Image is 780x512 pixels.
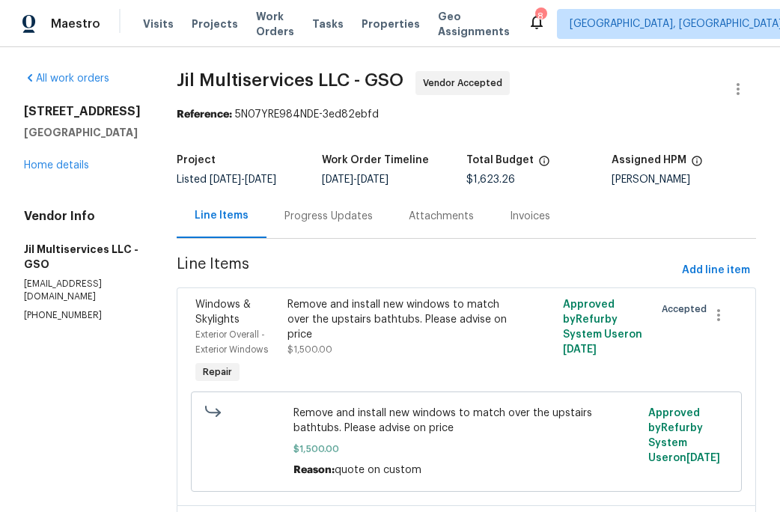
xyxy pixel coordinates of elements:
span: quote on custom [335,465,421,475]
span: Geo Assignments [438,9,510,39]
span: Jil Multiservices LLC - GSO [177,71,403,89]
span: - [210,174,276,185]
span: Remove and install new windows to match over the upstairs bathtubs. Please advise on price [293,406,639,436]
span: Listed [177,174,276,185]
span: Line Items [177,257,676,284]
span: $1,500.00 [293,442,639,457]
span: Repair [197,365,238,380]
a: Home details [24,160,89,171]
span: [DATE] [322,174,353,185]
h5: Total Budget [466,155,534,165]
div: [PERSON_NAME] [612,174,757,185]
span: Approved by Refurby System User on [648,408,720,463]
button: Add line item [676,257,756,284]
div: 8 [535,9,546,24]
span: $1,623.26 [466,174,515,185]
h5: Jil Multiservices LLC - GSO [24,242,141,272]
span: The total cost of line items that have been proposed by Opendoor. This sum includes line items th... [538,155,550,174]
div: 5N07YRE984NDE-3ed82ebfd [177,107,756,122]
h5: Work Order Timeline [322,155,429,165]
span: Windows & Skylights [195,299,251,325]
span: Reason: [293,465,335,475]
a: All work orders [24,73,109,84]
span: Maestro [51,16,100,31]
span: Approved by Refurby System User on [563,299,642,355]
h2: [STREET_ADDRESS] [24,104,141,119]
div: Line Items [195,208,249,223]
span: Tasks [312,19,344,29]
div: Progress Updates [284,209,373,224]
span: [DATE] [210,174,241,185]
span: Accepted [662,302,713,317]
div: Remove and install new windows to match over the upstairs bathtubs. Please advise on price [287,297,508,342]
span: [DATE] [686,453,720,463]
b: Reference: [177,109,232,120]
span: Visits [143,16,174,31]
p: [PHONE_NUMBER] [24,309,141,322]
span: Properties [362,16,420,31]
span: $1,500.00 [287,345,332,354]
span: Vendor Accepted [423,76,508,91]
span: Exterior Overall - Exterior Windows [195,330,268,354]
span: [DATE] [563,344,597,355]
h5: [GEOGRAPHIC_DATA] [24,125,141,140]
span: [DATE] [357,174,389,185]
span: Add line item [682,261,750,280]
div: Invoices [510,209,550,224]
p: [EMAIL_ADDRESS][DOMAIN_NAME] [24,278,141,303]
span: - [322,174,389,185]
div: Attachments [409,209,474,224]
h5: Assigned HPM [612,155,686,165]
span: The hpm assigned to this work order. [691,155,703,174]
span: Projects [192,16,238,31]
h4: Vendor Info [24,209,141,224]
span: [DATE] [245,174,276,185]
span: Work Orders [256,9,294,39]
h5: Project [177,155,216,165]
